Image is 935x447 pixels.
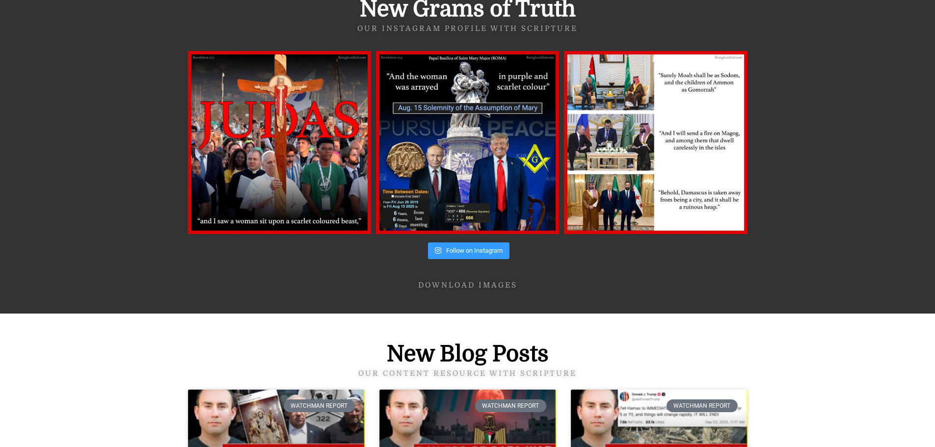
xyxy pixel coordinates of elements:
[446,247,503,254] span: Follow on Instagram
[428,242,509,259] a: Instagram Follow on Instagram
[667,399,738,412] div: Watchman Report
[284,399,355,412] div: Watchman Report
[188,370,748,377] h5: Our content resource with scripture
[188,25,748,32] h5: our instagram profile with scripture
[564,51,747,234] img: IT WON'T GO WELL FOR THOSE CONSPIRING WITH EDOM THE BEAST #MBS AS WE HEAD TO THE END. I SPEAK WIT...
[188,343,748,365] h4: New Blog Posts
[188,51,371,234] img: that scarlet beast that the whore of #Revelation rides is #JUDAS the son of perdition soon ascend...
[475,399,546,412] div: Watchman Report
[376,51,559,234] img: NOTE THE COLOURS ON THEIR TIES TWO SERVANTS OF MYSTERY BABYLON DANCING FOR THE DEVIL AS WE HEAD T...
[435,247,441,254] svg: Instagram
[418,281,517,289] a: DOWNLOAD IMAGEs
